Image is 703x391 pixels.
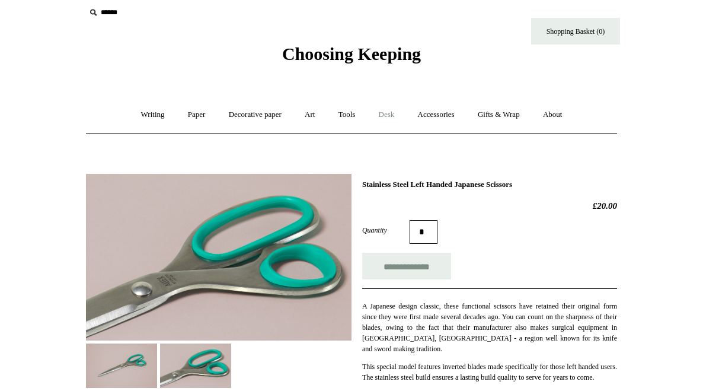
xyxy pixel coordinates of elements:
a: About [532,99,573,131]
a: Choosing Keeping [282,53,421,62]
a: Writing [130,99,175,131]
span: A Japanese design classic, these functional scissors have retained their original form since they... [362,302,617,353]
h1: Stainless Steel Left Handed Japanese Scissors [362,180,617,189]
a: Accessories [407,99,465,131]
p: This special model features inverted blades made specifically for those left handed users. The st... [362,361,617,383]
a: Tools [328,99,366,131]
a: Desk [368,99,405,131]
img: Stainless Steel Left Handed Japanese Scissors [86,344,157,388]
h2: £20.00 [362,201,617,211]
a: Decorative paper [218,99,292,131]
a: Gifts & Wrap [467,99,531,131]
label: Quantity [362,225,410,236]
span: Choosing Keeping [282,44,421,63]
img: Stainless Steel Left Handed Japanese Scissors [160,344,231,388]
a: Paper [177,99,216,131]
img: Stainless Steel Left Handed Japanese Scissors [86,174,351,341]
a: Art [294,99,325,131]
a: Shopping Basket (0) [531,18,620,44]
